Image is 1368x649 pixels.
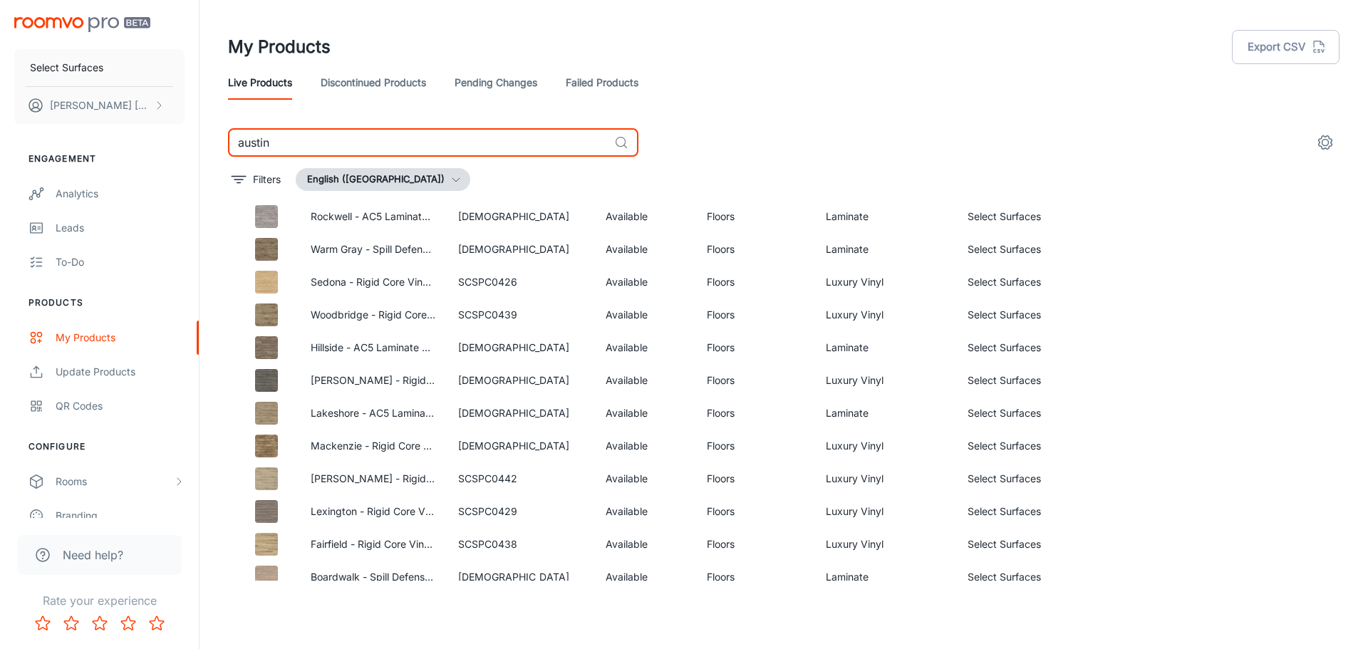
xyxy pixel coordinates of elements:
[1232,30,1339,64] button: Export CSV
[114,609,142,638] button: Rate 4 star
[956,266,1089,298] td: Select Surfaces
[695,298,814,331] td: Floors
[956,364,1089,397] td: Select Surfaces
[956,298,1089,331] td: Select Surfaces
[695,462,814,495] td: Floors
[956,397,1089,430] td: Select Surfaces
[695,495,814,528] td: Floors
[311,571,516,583] a: Boardwalk - Spill Defense Laminate Flooring
[447,462,594,495] td: SCSPC0442
[594,233,695,266] td: Available
[447,266,594,298] td: SCSPC0426
[814,561,956,593] td: Laminate
[956,331,1089,364] td: Select Surfaces
[447,200,594,233] td: [DEMOGRAPHIC_DATA]
[594,495,695,528] td: Available
[695,364,814,397] td: Floors
[447,430,594,462] td: [DEMOGRAPHIC_DATA]
[57,609,85,638] button: Rate 2 star
[814,233,956,266] td: Laminate
[814,266,956,298] td: Luxury Vinyl
[455,66,537,100] a: Pending Changes
[14,87,185,124] button: [PERSON_NAME] [PERSON_NAME]
[814,528,956,561] td: Luxury Vinyl
[63,546,123,564] span: Need help?
[956,561,1089,593] td: Select Surfaces
[594,298,695,331] td: Available
[814,430,956,462] td: Luxury Vinyl
[56,508,185,524] div: Branding
[311,505,470,517] a: Lexington - Rigid Core Vinyl Plank
[311,276,459,288] a: Sedona - Rigid Core Vinyl Plank
[594,561,695,593] td: Available
[56,474,173,489] div: Rooms
[695,561,814,593] td: Floors
[594,331,695,364] td: Available
[814,200,956,233] td: Laminate
[594,462,695,495] td: Available
[594,528,695,561] td: Available
[1311,128,1339,157] button: settings
[311,243,519,255] a: Warm Gray - Spill Defense Laminate Flooring
[311,538,460,550] a: Fairfield - Rigid Core Vinyl Plank
[956,200,1089,233] td: Select Surfaces
[311,472,505,484] a: [PERSON_NAME] - Rigid Core Vinyl Plank
[296,168,470,191] button: English ([GEOGRAPHIC_DATA])
[956,430,1089,462] td: Select Surfaces
[228,66,292,100] a: Live Products
[814,298,956,331] td: Luxury Vinyl
[594,397,695,430] td: Available
[14,17,150,32] img: Roomvo PRO Beta
[956,462,1089,495] td: Select Surfaces
[85,609,114,638] button: Rate 3 star
[956,495,1089,528] td: Select Surfaces
[814,495,956,528] td: Luxury Vinyl
[695,397,814,430] td: Floors
[311,374,505,386] a: [PERSON_NAME] - Rigid Core Vinyl Plank
[56,186,185,202] div: Analytics
[56,254,185,270] div: To-do
[311,341,532,353] a: Hillside - AC5 Laminate Flooring - Gallery Series
[311,407,548,419] a: Lakeshore - AC5 Laminate Flooring - Gallery Series
[695,430,814,462] td: Floors
[695,200,814,233] td: Floors
[14,49,185,86] button: Select Surfaces
[311,308,481,321] a: Woodbridge - Rigid Core Vinyl Plank
[695,528,814,561] td: Floors
[311,440,475,452] a: Mackenzie - Rigid Core Vinyl Plank
[447,561,594,593] td: [DEMOGRAPHIC_DATA]
[447,233,594,266] td: [DEMOGRAPHIC_DATA]
[28,609,57,638] button: Rate 1 star
[594,200,695,233] td: Available
[447,364,594,397] td: [DEMOGRAPHIC_DATA]
[695,266,814,298] td: Floors
[447,397,594,430] td: [DEMOGRAPHIC_DATA]
[228,168,284,191] button: filter
[311,210,541,222] a: Rockwell - AC5 Laminate Flooring - Gallery Series
[695,331,814,364] td: Floors
[956,233,1089,266] td: Select Surfaces
[447,528,594,561] td: SCSPC0438
[447,495,594,528] td: SCSPC0429
[142,609,171,638] button: Rate 5 star
[594,430,695,462] td: Available
[956,528,1089,561] td: Select Surfaces
[814,462,956,495] td: Luxury Vinyl
[447,298,594,331] td: SCSPC0439
[228,128,608,157] input: Search
[814,397,956,430] td: Laminate
[321,66,426,100] a: Discontinued Products
[56,220,185,236] div: Leads
[695,233,814,266] td: Floors
[566,66,638,100] a: Failed Products
[11,592,187,609] p: Rate your experience
[228,34,331,60] h1: My Products
[594,364,695,397] td: Available
[594,266,695,298] td: Available
[814,364,956,397] td: Luxury Vinyl
[447,331,594,364] td: [DEMOGRAPHIC_DATA]
[253,172,281,187] p: Filters
[56,330,185,346] div: My Products
[56,364,185,380] div: Update Products
[50,98,150,113] p: [PERSON_NAME] [PERSON_NAME]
